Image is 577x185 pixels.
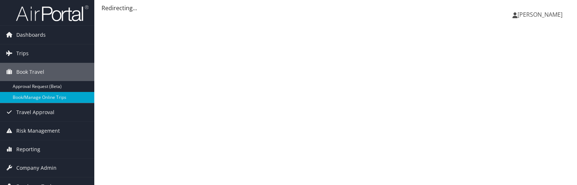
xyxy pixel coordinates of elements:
[518,11,562,19] span: [PERSON_NAME]
[16,122,60,140] span: Risk Management
[16,103,54,121] span: Travel Approval
[102,4,570,12] div: Redirecting...
[16,63,44,81] span: Book Travel
[16,159,57,177] span: Company Admin
[16,26,46,44] span: Dashboards
[512,4,570,25] a: [PERSON_NAME]
[16,5,88,22] img: airportal-logo.png
[16,44,29,63] span: Trips
[16,140,40,158] span: Reporting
